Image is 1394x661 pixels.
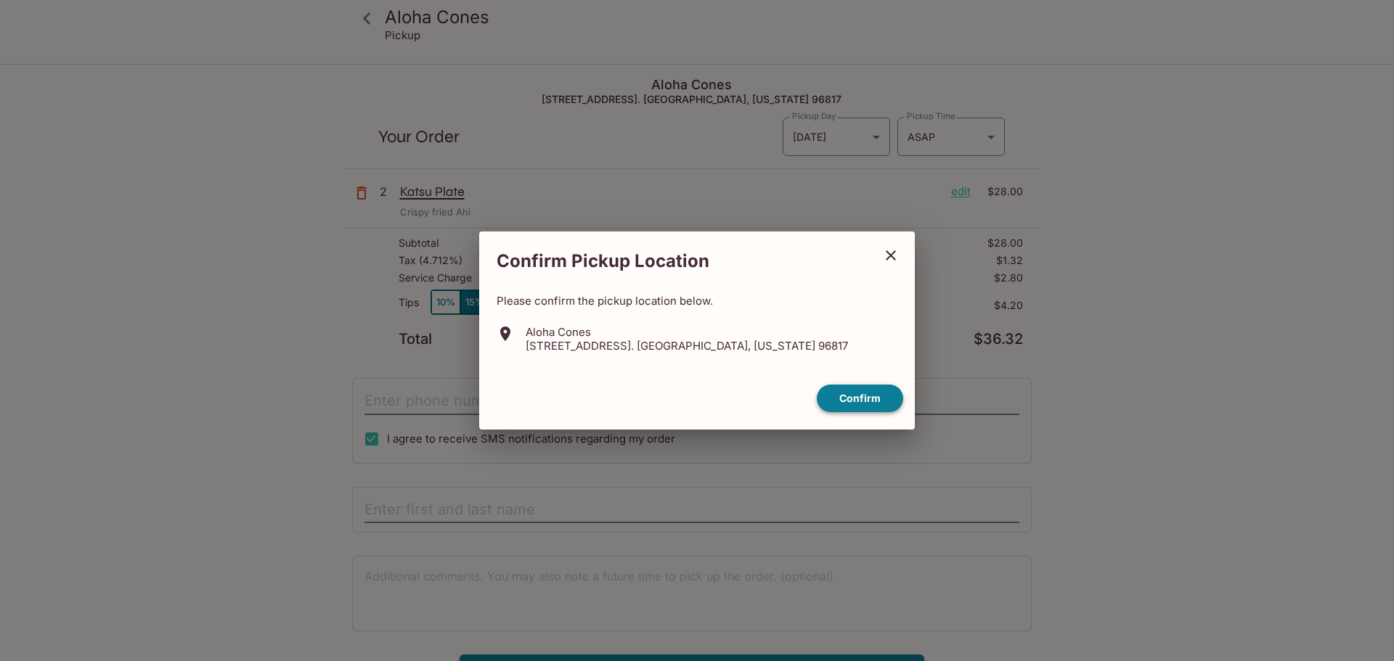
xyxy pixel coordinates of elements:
[479,243,873,279] h2: Confirm Pickup Location
[497,294,897,308] p: Please confirm the pickup location below.
[526,339,848,353] p: [STREET_ADDRESS]. [GEOGRAPHIC_DATA], [US_STATE] 96817
[817,385,903,413] button: confirm
[873,237,909,274] button: close
[526,325,848,339] p: Aloha Cones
